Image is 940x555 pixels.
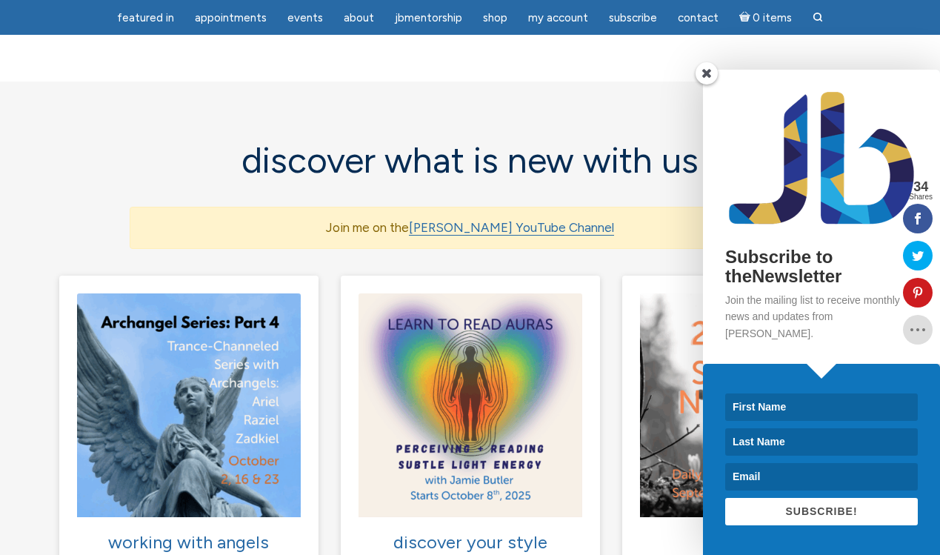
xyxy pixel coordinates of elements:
[609,11,657,24] span: Subscribe
[386,4,471,33] a: JBMentorship
[725,463,918,491] input: Email
[117,11,174,24] span: featured in
[678,11,719,24] span: Contact
[730,2,801,33] a: Cart0 items
[669,4,727,33] a: Contact
[528,11,588,24] span: My Account
[725,428,918,456] input: Last Name
[739,11,753,24] i: Cart
[344,11,374,24] span: About
[725,292,918,342] p: Join the mailing list to receive monthly news and updates from [PERSON_NAME].
[393,531,547,553] span: discover your style
[519,4,597,33] a: My Account
[483,11,507,24] span: Shop
[409,220,614,236] a: [PERSON_NAME] YouTube Channel
[279,4,332,33] a: Events
[725,247,918,287] h2: Subscribe to theNewsletter
[753,13,792,24] span: 0 items
[725,498,918,525] button: SUBSCRIBE!
[785,505,857,517] span: SUBSCRIBE!
[108,531,269,553] span: working with angels
[186,4,276,33] a: Appointments
[108,4,183,33] a: featured in
[600,4,666,33] a: Subscribe
[474,4,516,33] a: Shop
[909,180,933,193] span: 34
[335,4,383,33] a: About
[395,11,462,24] span: JBMentorship
[195,11,267,24] span: Appointments
[725,393,918,421] input: First Name
[287,11,323,24] span: Events
[909,193,933,201] span: Shares
[130,141,811,180] h2: discover what is new with us
[130,207,811,249] div: Join me on the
